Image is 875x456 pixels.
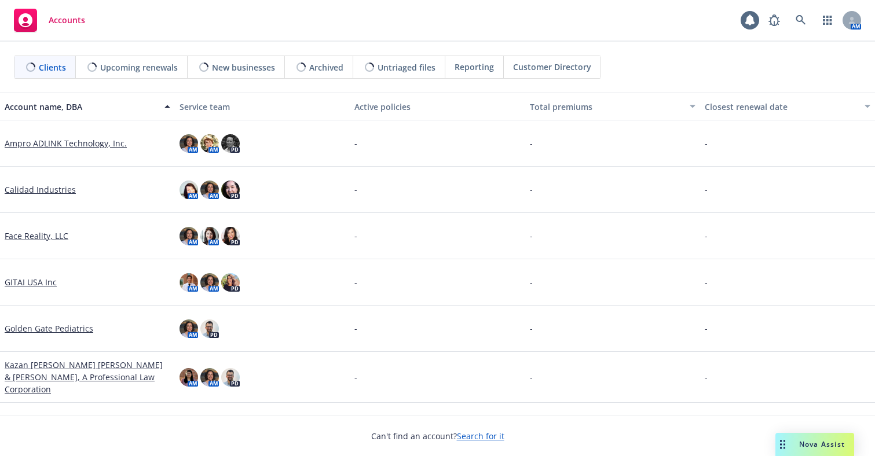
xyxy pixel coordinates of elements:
[378,61,435,73] span: Untriaged files
[5,276,57,288] a: GITAI USA Inc
[371,430,504,442] span: Can't find an account?
[525,93,700,120] button: Total premiums
[200,227,219,245] img: photo
[200,181,219,199] img: photo
[100,61,178,73] span: Upcoming renewals
[705,137,708,149] span: -
[705,101,858,113] div: Closest renewal date
[5,183,76,196] a: Calidad Industries
[212,61,275,73] span: New businesses
[180,134,198,153] img: photo
[180,319,198,338] img: photo
[816,9,839,32] a: Switch app
[354,276,357,288] span: -
[763,9,786,32] a: Report a Bug
[309,61,343,73] span: Archived
[5,230,68,242] a: Face Reality, LLC
[5,322,93,334] a: Golden Gate Pediatrics
[180,101,345,113] div: Service team
[530,137,533,149] span: -
[799,439,845,449] span: Nova Assist
[49,16,85,25] span: Accounts
[705,230,708,242] span: -
[705,322,708,334] span: -
[705,371,708,383] span: -
[354,101,520,113] div: Active policies
[221,134,240,153] img: photo
[530,276,533,288] span: -
[180,227,198,245] img: photo
[455,61,494,73] span: Reporting
[705,183,708,196] span: -
[221,181,240,199] img: photo
[354,183,357,196] span: -
[354,137,357,149] span: -
[180,181,198,199] img: photo
[513,61,591,73] span: Customer Directory
[705,276,708,288] span: -
[530,322,533,334] span: -
[5,137,127,149] a: Ampro ADLINK Technology, Inc.
[789,9,812,32] a: Search
[354,230,357,242] span: -
[5,101,158,113] div: Account name, DBA
[457,431,504,442] a: Search for it
[530,183,533,196] span: -
[221,227,240,245] img: photo
[200,319,219,338] img: photo
[775,433,854,456] button: Nova Assist
[775,433,790,456] div: Drag to move
[175,93,350,120] button: Service team
[39,61,66,73] span: Clients
[530,371,533,383] span: -
[200,368,219,387] img: photo
[9,4,90,36] a: Accounts
[200,134,219,153] img: photo
[200,273,219,292] img: photo
[530,101,683,113] div: Total premiums
[354,322,357,334] span: -
[180,273,198,292] img: photo
[221,273,240,292] img: photo
[354,371,357,383] span: -
[530,230,533,242] span: -
[180,368,198,387] img: photo
[5,359,170,395] a: Kazan [PERSON_NAME] [PERSON_NAME] & [PERSON_NAME], A Professional Law Corporation
[700,93,875,120] button: Closest renewal date
[350,93,525,120] button: Active policies
[221,368,240,387] img: photo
